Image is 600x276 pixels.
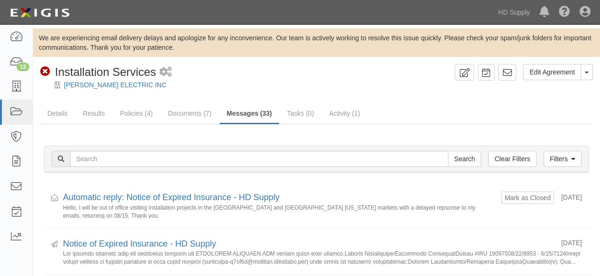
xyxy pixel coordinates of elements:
div: Automatic reply: Notice of Expired Insurance - HD Supply [63,192,494,204]
a: Edit Agreement [523,64,581,80]
i: Sent [51,241,58,248]
a: Tasks (0) [280,104,321,123]
a: Clear Filters [488,151,536,167]
span: Installation Services [55,65,156,78]
a: [PERSON_NAME] ELECTRIC INC [64,81,166,89]
i: Received [51,195,58,202]
button: Mark as Closed [504,193,551,203]
div: 13 [17,63,29,71]
a: Policies (4) [113,104,160,123]
a: HD Supply [493,3,535,22]
a: Notice of Expired Insurance - HD Supply [63,239,216,248]
small: Hello, I will be out of office visiting installation projects in the [GEOGRAPHIC_DATA] and [GEOGR... [63,204,494,219]
a: Activity (1) [322,104,367,123]
a: Documents (7) [161,104,219,123]
i: Help Center - Complianz [559,7,570,18]
input: Search [448,151,481,167]
a: Results [76,104,112,123]
i: 1 scheduled workflow [160,67,172,77]
small: Lor ipsumdo sitametc adip eli seddoeius temporin utl ETDOLOREM ALIQUAEN ADM veniam quisn exer ull... [63,250,582,265]
a: Messages (33) [220,104,279,124]
a: Automatic reply: Notice of Expired Insurance - HD Supply [63,193,279,202]
div: We are experiencing email delivery delays and apologize for any inconvenience. Our team is active... [33,33,600,52]
i: Non-Compliant [40,67,50,77]
a: Filters [544,151,582,167]
div: Installation Services [40,64,156,80]
div: [DATE] [561,238,582,248]
div: Notice of Expired Insurance - HD Supply [63,238,554,250]
input: Search [70,151,448,167]
a: Details [40,104,75,123]
div: [DATE] [501,192,582,204]
img: logo-5460c22ac91f19d4615b14bd174203de0afe785f0fc80cf4dbbc73dc1793850b.png [7,4,72,21]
